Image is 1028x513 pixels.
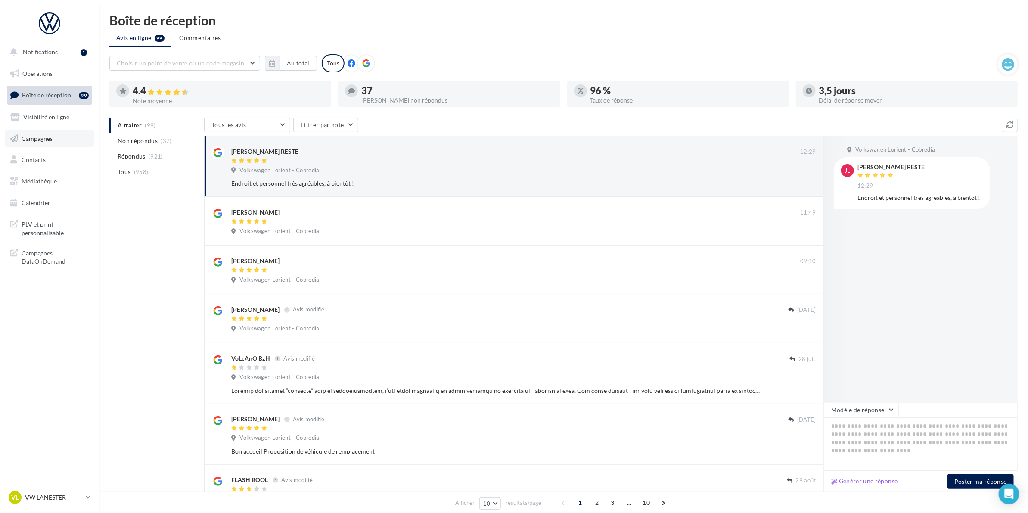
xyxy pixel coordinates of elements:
div: [PERSON_NAME] RESTE [231,147,298,156]
button: Au total [265,56,317,71]
span: Volkswagen Lorient - Cobredia [239,325,319,333]
span: (37) [161,137,172,144]
span: Volkswagen Lorient - Cobredia [239,167,319,174]
span: 3 [606,496,619,510]
div: [PERSON_NAME] [231,208,280,217]
span: Volkswagen Lorient - Cobredia [855,146,935,154]
span: Commentaires [180,34,221,42]
div: 37 [361,86,553,96]
span: 12:29 [857,182,873,190]
span: Visibilité en ligne [23,113,69,121]
a: VL VW LANESTER [7,489,92,506]
span: Volkswagen Lorient - Cobredia [239,373,319,381]
div: FLASH BOOL [231,476,268,484]
div: 1 [81,49,87,56]
button: Poster ma réponse [947,474,1014,489]
div: [PERSON_NAME] [231,415,280,423]
span: Avis modifié [293,306,324,313]
div: [PERSON_NAME] [231,257,280,265]
div: Boîte de réception [109,14,1018,27]
span: Notifications [23,48,58,56]
span: Afficher [455,499,475,507]
span: Choisir un point de vente ou un code magasin [117,59,244,67]
span: 29 août [796,477,816,485]
span: Contacts [22,156,46,163]
button: Générer une réponse [828,476,901,486]
span: 2 [590,496,604,510]
span: Boîte de réception [22,91,71,99]
span: Avis modifié [293,416,324,423]
div: Note moyenne [133,98,324,104]
a: Opérations [5,65,94,83]
span: 09:10 [800,258,816,265]
span: résultats/page [506,499,541,507]
span: Tous [118,168,130,176]
span: [DATE] [797,306,816,314]
button: Tous les avis [204,118,290,132]
div: [PERSON_NAME] RESTE [857,164,925,170]
button: 10 [479,497,501,510]
div: 3,5 jours [819,86,1011,96]
span: [DATE] [797,416,816,424]
span: Volkswagen Lorient - Cobredia [239,276,319,284]
button: Filtrer par note [293,118,358,132]
span: (958) [134,168,149,175]
span: Avis modifié [281,476,313,483]
span: Opérations [22,70,53,77]
div: Bon accueil Proposition de véhicule de remplacement [231,447,760,456]
span: Médiathèque [22,177,57,185]
span: Campagnes [22,134,53,142]
div: Open Intercom Messenger [999,484,1019,504]
div: Taux de réponse [590,97,782,103]
button: Notifications 1 [5,43,90,61]
a: Calendrier [5,194,94,212]
div: Endroit et personnel très agréables, à bientôt ! [857,193,983,202]
span: Avis modifié [283,355,315,362]
div: 4.4 [133,86,324,96]
div: Délai de réponse moyen [819,97,1011,103]
a: PLV et print personnalisable [5,215,94,240]
a: Contacts [5,151,94,169]
button: Choisir un point de vente ou un code magasin [109,56,260,71]
a: Campagnes DataOnDemand [5,244,94,269]
span: Tous les avis [211,121,246,128]
div: [PERSON_NAME] [231,305,280,314]
div: 96 % [590,86,782,96]
span: Calendrier [22,199,50,206]
span: (921) [149,153,163,160]
span: Volkswagen Lorient - Cobredia [239,227,319,235]
button: Au total [280,56,317,71]
span: 10 [483,500,491,507]
span: ... [622,496,636,510]
button: Modèle de réponse [824,403,899,417]
p: VW LANESTER [25,493,82,502]
div: VoLcAnO BzH [231,354,270,363]
div: 99 [79,92,89,99]
span: 1 [573,496,587,510]
a: Médiathèque [5,172,94,190]
div: Tous [322,54,345,72]
div: Endroit et personnel très agréables, à bientôt ! [231,179,760,188]
div: [PERSON_NAME] non répondus [361,97,553,103]
a: Boîte de réception99 [5,86,94,104]
a: Campagnes [5,130,94,148]
span: 28 juil. [798,355,816,363]
span: Répondus [118,152,146,161]
span: 10 [639,496,653,510]
span: PLV et print personnalisable [22,218,89,237]
a: Visibilité en ligne [5,108,94,126]
span: Campagnes DataOnDemand [22,247,89,266]
span: Volkswagen Lorient - Cobredia [239,434,319,442]
div: Loremip dol sitamet “consecte” adip el seddoeiusmodtem, i’utl etdol magnaaliq en admin veniamqu n... [231,386,760,395]
span: JL [845,166,851,175]
span: VL [12,493,19,502]
span: Non répondus [118,137,158,145]
span: 12:29 [800,148,816,156]
span: 11:49 [800,209,816,217]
